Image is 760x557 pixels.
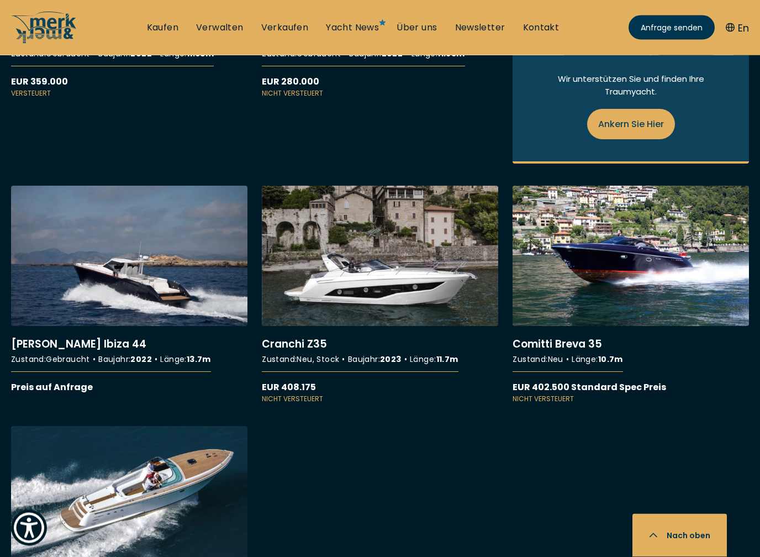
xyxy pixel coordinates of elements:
button: En [726,20,749,35]
a: Anfrage senden [629,15,715,40]
a: Kontakt [523,22,560,34]
a: More details aboutCranchi Z35 [262,186,498,404]
a: Über uns [397,22,437,34]
a: Yacht News [326,22,379,34]
button: Show Accessibility Preferences [11,510,47,546]
a: More details about[PERSON_NAME] Ibiza 44 [11,186,247,395]
p: Wir unterstützen Sie und finden Ihre Traumyacht. [535,73,727,98]
span: Anfrage senden [641,22,703,34]
a: Newsletter [455,22,505,34]
a: Verwalten [196,22,244,34]
a: Verkaufen [261,22,309,34]
a: Kaufen [147,22,178,34]
a: Ankern Sie Hier [587,109,675,140]
button: Nach oben [632,514,727,557]
a: More details aboutComitti Breva 35 [513,186,749,404]
span: Ankern Sie Hier [598,118,664,132]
